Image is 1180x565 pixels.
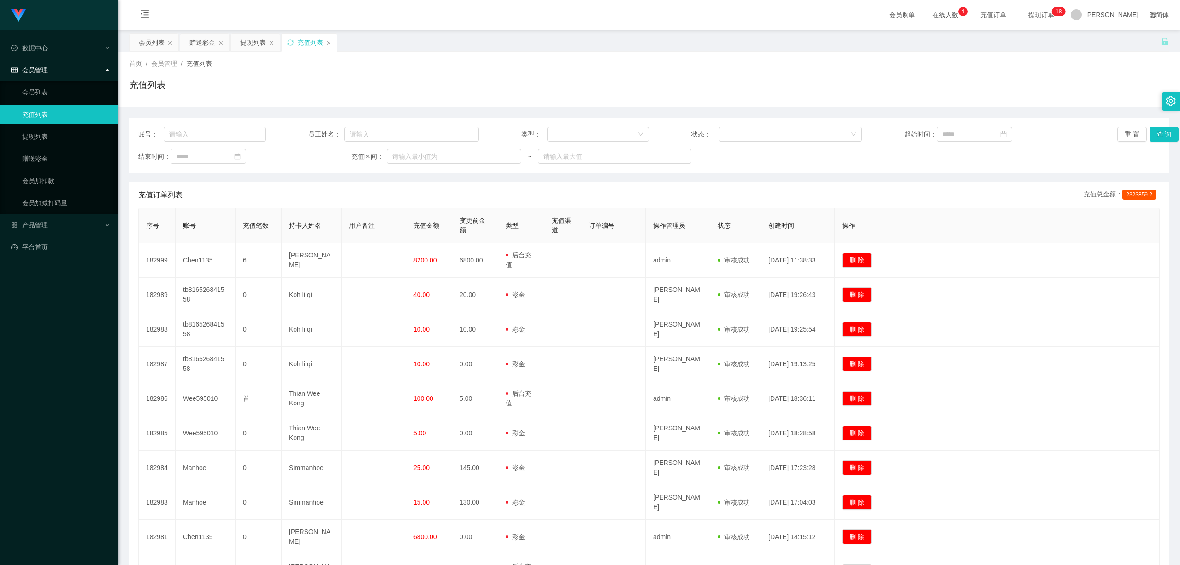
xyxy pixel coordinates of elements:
[452,485,498,520] td: 130.00
[11,45,18,51] i: 图标: check-circle-o
[452,243,498,278] td: 6800.00
[186,60,212,67] span: 充值列表
[413,499,430,506] span: 15.00
[11,222,18,228] i: 图标: appstore-o
[904,130,937,139] span: 起始时间：
[282,243,342,278] td: [PERSON_NAME]
[146,222,159,229] span: 序号
[22,194,111,212] a: 会员加减打码量
[928,12,963,18] span: 在线人数
[22,83,111,101] a: 会员列表
[138,130,164,139] span: 账号：
[1166,96,1176,106] i: 图标: setting
[22,127,111,146] a: 提现列表
[138,152,171,161] span: 结束时间：
[282,416,342,451] td: Thian Wee Kong
[176,416,236,451] td: Wee595010
[413,464,430,471] span: 25.00
[240,34,266,51] div: 提现列表
[452,416,498,451] td: 0.00
[176,312,236,347] td: tb816526841558
[282,451,342,485] td: Simmanhoe
[236,485,282,520] td: 0
[718,499,750,506] span: 审核成功
[1056,7,1059,16] p: 1
[646,278,710,312] td: [PERSON_NAME]
[638,131,643,138] i: 图标: down
[976,12,1011,18] span: 充值订单
[181,60,183,67] span: /
[460,217,485,234] span: 变更前金额
[1000,131,1007,137] i: 图标: calendar
[236,312,282,347] td: 0
[139,312,176,347] td: 182988
[842,357,872,371] button: 删 除
[718,395,750,402] span: 审核成功
[761,520,835,554] td: [DATE] 14:15:12
[718,429,750,437] span: 审核成功
[589,222,614,229] span: 订单编号
[506,291,525,298] span: 彩金
[189,34,215,51] div: 赠送彩金
[282,347,342,381] td: Koh li qi
[842,287,872,302] button: 删 除
[842,495,872,510] button: 删 除
[139,347,176,381] td: 182987
[236,278,282,312] td: 0
[521,130,547,139] span: 类型：
[146,60,147,67] span: /
[452,312,498,347] td: 10.00
[413,326,430,333] span: 10.00
[506,251,531,268] span: 后台充值
[243,222,269,229] span: 充值笔数
[287,39,294,46] i: 图标: sync
[164,127,266,142] input: 请输入
[413,222,439,229] span: 充值金额
[11,44,48,52] span: 数据中心
[1150,127,1179,142] button: 查 询
[139,381,176,416] td: 182986
[282,381,342,416] td: Thian Wee Kong
[1084,190,1160,201] div: 充值总金额：
[452,278,498,312] td: 20.00
[176,381,236,416] td: Wee595010
[1059,7,1062,16] p: 8
[646,485,710,520] td: [PERSON_NAME]
[413,395,433,402] span: 100.00
[139,451,176,485] td: 182984
[344,127,479,142] input: 请输入
[506,360,525,368] span: 彩金
[761,347,835,381] td: [DATE] 19:13:25
[761,278,835,312] td: [DATE] 19:26:43
[413,533,437,541] span: 6800.00
[842,222,855,229] span: 操作
[452,347,498,381] td: 0.00
[139,416,176,451] td: 182985
[282,520,342,554] td: [PERSON_NAME]
[768,222,794,229] span: 创建时间
[236,451,282,485] td: 0
[234,153,241,160] i: 图标: calendar
[282,278,342,312] td: Koh li qi
[958,7,968,16] sup: 4
[842,391,872,406] button: 删 除
[506,429,525,437] span: 彩金
[236,416,282,451] td: 0
[151,60,177,67] span: 会员管理
[718,533,750,541] span: 审核成功
[1117,127,1147,142] button: 重 置
[413,291,430,298] span: 40.00
[269,40,274,46] i: 图标: close
[129,78,166,92] h1: 充值列表
[236,243,282,278] td: 6
[718,291,750,298] span: 审核成功
[1122,190,1156,200] span: 2323859.2
[1052,7,1065,16] sup: 18
[176,278,236,312] td: tb816526841558
[176,451,236,485] td: Manhoe
[387,149,521,164] input: 请输入最小值为
[646,451,710,485] td: [PERSON_NAME]
[646,243,710,278] td: admin
[718,360,750,368] span: 审核成功
[167,40,173,46] i: 图标: close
